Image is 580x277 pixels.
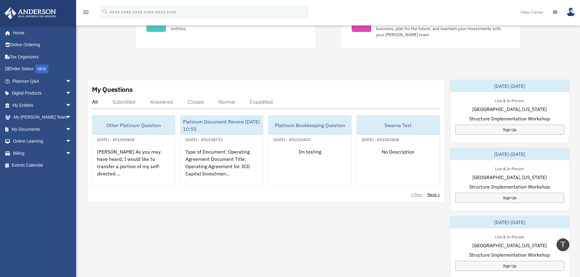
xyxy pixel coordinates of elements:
[357,115,440,185] a: Swarna Test[DATE] - #01002808No Description
[65,75,78,88] span: arrow_drop_down
[92,116,175,135] div: Other Platinum Question
[65,87,78,100] span: arrow_drop_down
[269,143,351,191] div: Im testing
[269,116,351,135] div: Platinum Bookkeeping Question
[250,99,273,105] div: Expedited
[4,39,81,51] a: Online Ordering
[4,135,81,147] a: Online Learningarrow_drop_down
[4,51,81,63] a: Tax Organizers
[357,143,440,191] div: No Description
[472,106,547,113] span: [GEOGRAPHIC_DATA], [US_STATE]
[82,9,90,16] i: menu
[4,99,81,111] a: My Entitiesarrow_drop_down
[35,64,48,74] div: NEW
[4,159,81,171] a: Events Calendar
[65,111,78,124] span: arrow_drop_down
[180,115,264,185] a: Platinum Document Review [DATE] 10:55[DATE] - #01038715Type of Document: Operating Agreement Docu...
[559,241,567,248] i: vertical_align_top
[4,63,81,75] a: Order StatusNEW
[4,111,81,123] a: My [PERSON_NAME] Teamarrow_drop_down
[218,99,235,105] div: Normal
[450,80,569,92] div: [DATE]-[DATE]
[268,115,352,185] a: Platinum Bookkeeping Question[DATE] - #01026407Im testing
[112,99,135,105] div: Submitted
[4,123,81,135] a: My Documentsarrow_drop_down
[357,136,404,142] div: [DATE] - #01002808
[65,123,78,136] span: arrow_drop_down
[472,174,547,181] span: [GEOGRAPHIC_DATA], [US_STATE]
[65,135,78,148] span: arrow_drop_down
[4,147,81,159] a: Billingarrow_drop_down
[181,116,263,135] div: Platinum Document Review [DATE] 10:55
[472,242,547,249] span: [GEOGRAPHIC_DATA], [US_STATE]
[269,136,316,142] div: [DATE] - #01026407
[102,8,108,15] i: search
[4,75,81,87] a: Platinum Q&Aarrow_drop_down
[455,193,564,203] a: Sign Up
[92,143,175,191] div: [PERSON_NAME] As you may have heard, I would like to transfer a portion of my self-directed ...
[490,97,529,103] div: Live & In-Person
[455,125,564,135] a: Sign Up
[65,99,78,112] span: arrow_drop_down
[188,99,204,105] div: Closed
[3,7,58,19] img: Anderson Advisors Platinum Portal
[92,85,133,94] div: My Questions
[4,87,81,99] a: Digital Productsarrow_drop_down
[181,143,263,191] div: Type of Document: Operating Agreement Document Title: Operating Agreement for JCD Capital Investm...
[4,27,78,39] a: Home
[469,183,550,190] span: Structure Implementation Workshop
[150,99,173,105] div: Answered
[490,233,529,240] div: Live & In-Person
[455,261,564,271] a: Sign Up
[92,136,139,142] div: [DATE] - #01069868
[181,136,228,142] div: [DATE] - #01038715
[82,11,90,16] a: menu
[427,192,440,198] a: Next >
[450,148,569,160] div: [DATE]-[DATE]
[357,116,440,135] div: Swarna Test
[490,165,529,171] div: Live & In-Person
[65,147,78,160] span: arrow_drop_down
[557,238,569,251] a: vertical_align_top
[92,115,175,185] a: Other Platinum Question[DATE] - #01069868[PERSON_NAME] As you may have heard, I would like to tra...
[469,115,550,122] span: Structure Implementation Workshop
[469,251,550,258] span: Structure Implementation Workshop
[92,99,98,105] div: All
[450,216,569,228] div: [DATE]-[DATE]
[566,8,575,16] img: User Pic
